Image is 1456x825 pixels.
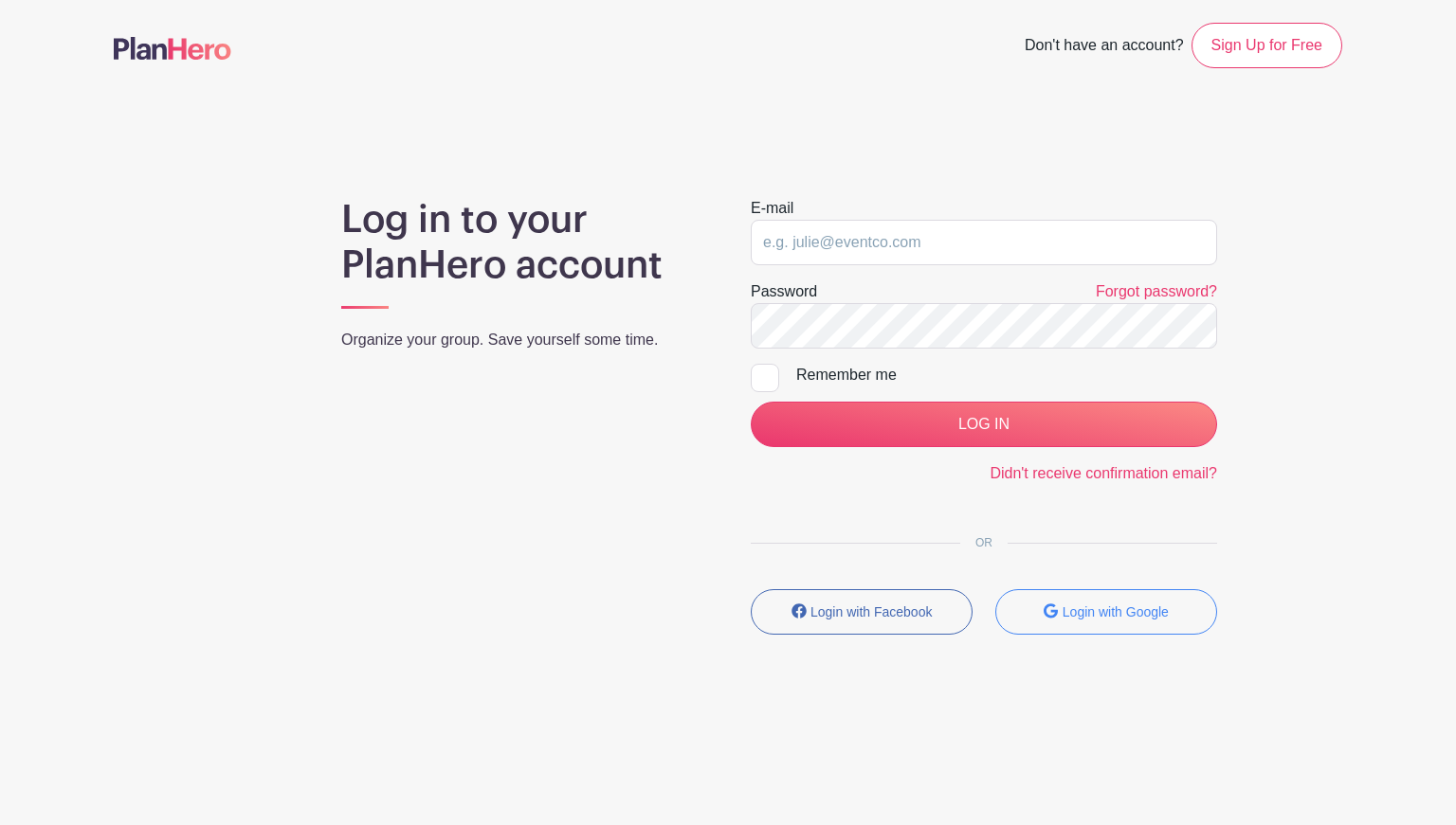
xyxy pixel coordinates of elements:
div: Remember me [796,364,1217,386]
a: Forgot password? [1096,283,1217,299]
small: Login with Google [1063,604,1169,619]
button: Login with Facebook [751,589,973,635]
a: Sign Up for Free [1192,23,1342,68]
h1: Log in to your PlanHero account [341,197,705,288]
label: Password [751,280,817,303]
button: Login with Google [995,589,1217,635]
label: E-mail [751,197,793,220]
small: Login with Facebook [810,604,932,619]
span: OR [960,536,1008,549]
input: e.g. julie@eventco.com [751,220,1217,265]
input: LOG IN [751,402,1217,447]
img: logo-507f7623f17ff9eddc593b1ce0a138ce2505c220e1c5a4e2b4648c50719b7d32.svg [114,37,231,60]
a: Didn't receive confirmation email? [990,465,1217,481]
span: Don't have an account? [1025,27,1184,68]
p: Organize your group. Save yourself some time. [341,329,705,351]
